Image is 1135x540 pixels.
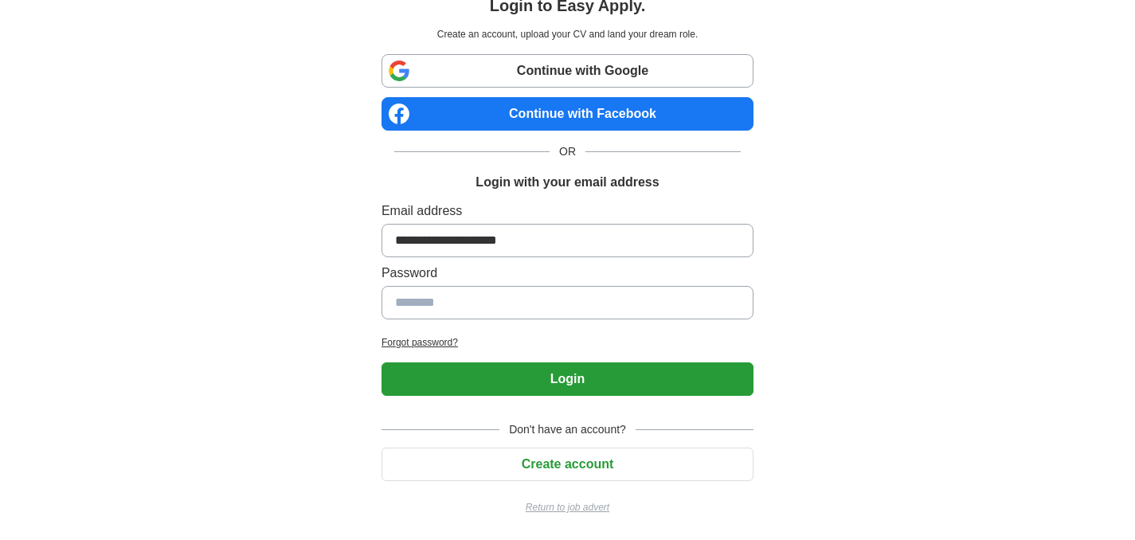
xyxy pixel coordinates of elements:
a: Return to job advert [382,500,753,515]
a: Continue with Google [382,54,753,88]
button: Login [382,362,753,396]
span: Don't have an account? [499,421,636,438]
p: Create an account, upload your CV and land your dream role. [385,27,750,41]
a: Continue with Facebook [382,97,753,131]
button: Create account [382,448,753,481]
label: Email address [382,202,753,221]
a: Create account [382,457,753,471]
label: Password [382,264,753,283]
h1: Login with your email address [476,173,659,192]
a: Forgot password? [382,335,753,350]
span: OR [550,143,585,160]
